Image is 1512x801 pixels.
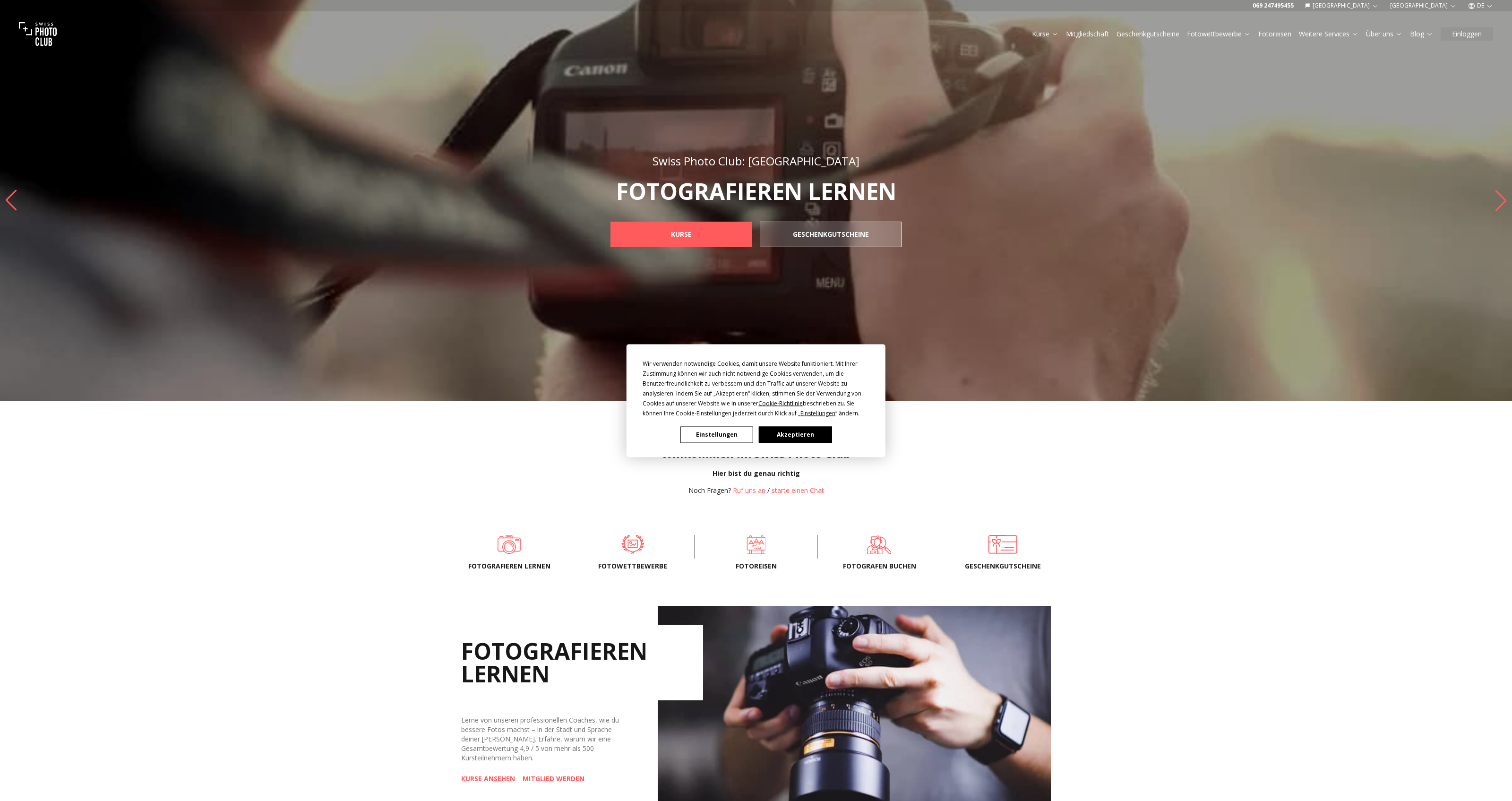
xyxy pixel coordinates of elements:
span: Einstellungen [800,409,835,417]
button: Einstellungen [680,426,753,443]
div: Cookie Consent Prompt [627,344,885,457]
button: Akzeptieren [759,426,832,443]
div: Wir verwenden notwendige Cookies, damit unsere Website funktioniert. Mit Ihrer Zustimmung können ... [643,358,869,418]
span: Cookie-Richtlinie [758,399,803,407]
